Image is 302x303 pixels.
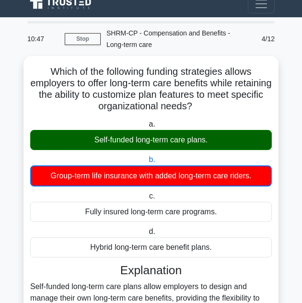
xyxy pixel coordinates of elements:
[65,33,101,45] a: Stop
[36,263,266,277] h3: Explanation
[237,29,280,48] div: 4/12
[149,192,155,200] span: c.
[22,29,65,48] div: 10:47
[149,155,155,163] span: b.
[30,130,272,150] div: Self-funded long-term care plans.
[29,66,273,113] h5: Which of the following funding strategies allows employers to offer long-term care benefits while...
[30,202,272,222] div: Fully insured long-term care programs.
[149,120,155,128] span: a.
[30,237,272,257] div: Hybrid long-term care benefit plans.
[149,227,155,235] span: d.
[30,165,272,186] div: Group-term life insurance with added long-term care riders.
[101,23,237,54] div: SHRM-CP - Compensation and Benefits - Long-term care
